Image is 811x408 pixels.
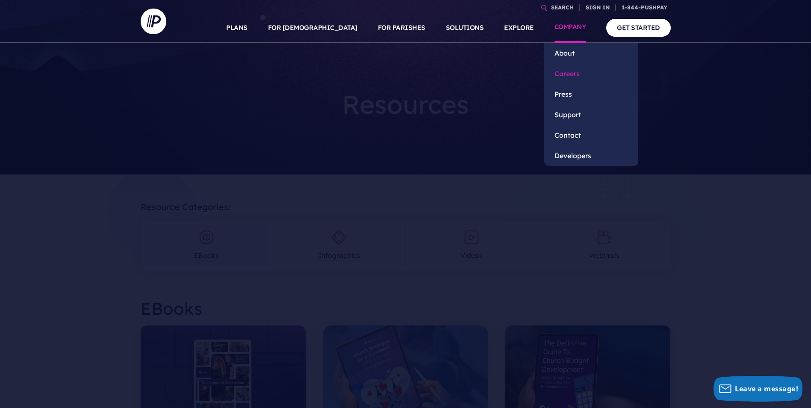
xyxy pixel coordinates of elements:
a: Developers [544,145,638,166]
a: About [544,43,638,63]
a: SOLUTIONS [446,13,484,43]
a: Support [544,104,638,125]
a: Contact [544,125,638,145]
a: EXPLORE [504,13,534,43]
span: Leave a message! [735,384,798,393]
a: COMPANY [554,13,586,43]
a: FOR PARISHES [378,13,425,43]
a: Careers [544,63,638,84]
a: GET STARTED [606,19,671,36]
a: Press [544,84,638,104]
a: FOR [DEMOGRAPHIC_DATA] [268,13,357,43]
a: PLANS [226,13,248,43]
button: Leave a message! [714,376,802,402]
